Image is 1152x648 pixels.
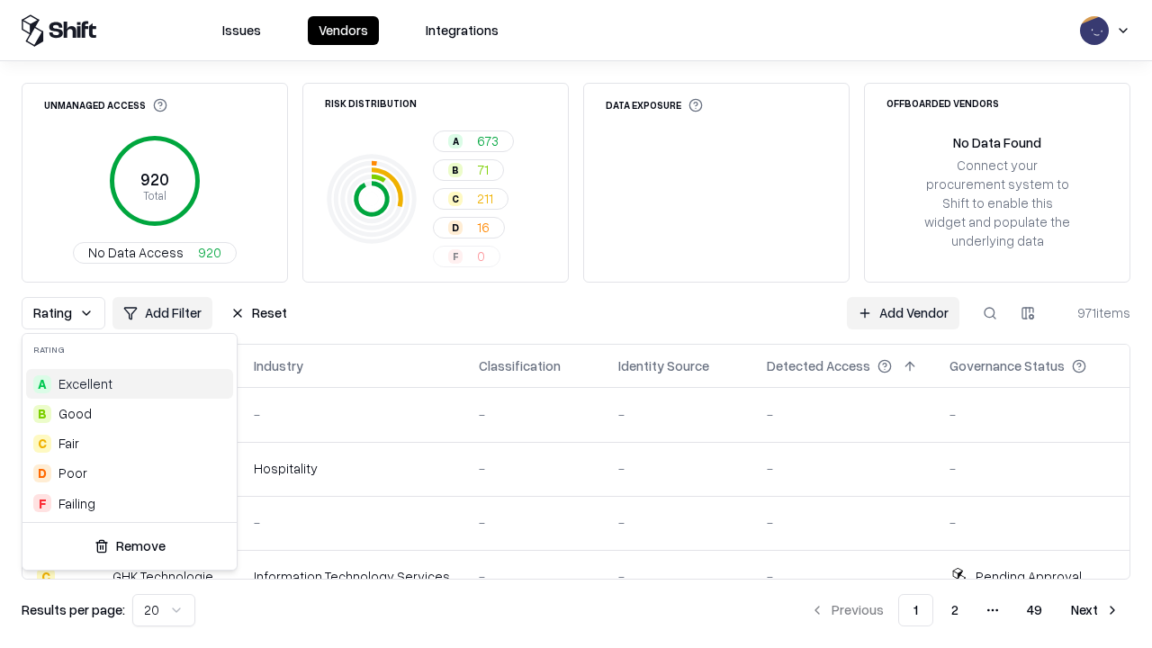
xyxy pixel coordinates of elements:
div: Failing [58,494,95,513]
div: D [33,464,51,482]
div: Poor [58,463,87,482]
span: Fair [58,434,79,453]
div: Suggestions [22,365,237,522]
div: Rating [22,334,237,365]
div: B [33,405,51,423]
button: Remove [30,530,229,562]
div: A [33,375,51,393]
div: F [33,494,51,512]
span: Excellent [58,374,112,393]
div: C [33,435,51,453]
span: Good [58,404,92,423]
